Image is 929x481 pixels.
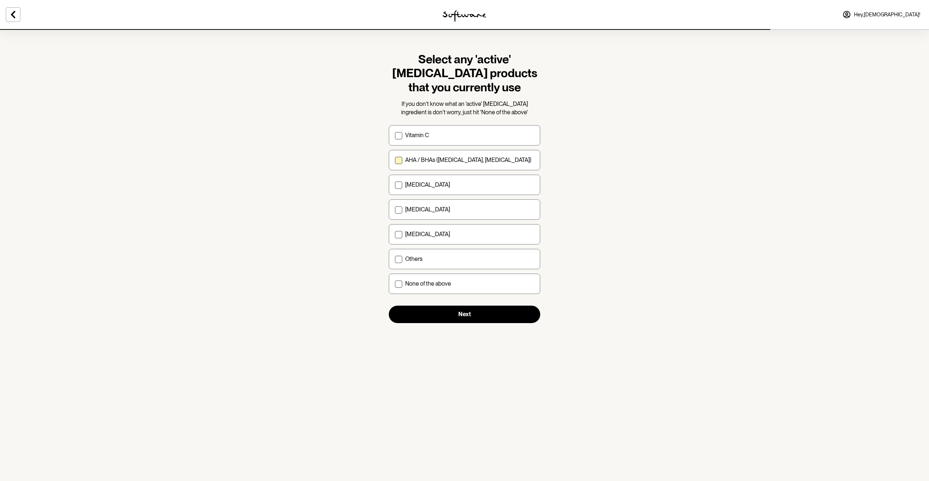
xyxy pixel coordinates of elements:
p: None of the above [405,280,451,287]
span: If you don't know what an 'active' [MEDICAL_DATA] ingredient is don't worry, just hit 'None of th... [401,100,528,115]
img: software logo [443,10,486,22]
h1: Select any 'active' [MEDICAL_DATA] products that you currently use [389,52,540,94]
a: Hey,[DEMOGRAPHIC_DATA]! [838,6,925,23]
p: Vitamin C [405,132,429,139]
p: Others [405,255,423,262]
p: [MEDICAL_DATA] [405,206,450,213]
button: Next [389,306,540,323]
p: AHA / BHAs ([MEDICAL_DATA], [MEDICAL_DATA]) [405,156,531,163]
p: [MEDICAL_DATA] [405,181,450,188]
p: [MEDICAL_DATA] [405,231,450,238]
span: Hey, [DEMOGRAPHIC_DATA] ! [854,12,920,18]
span: Next [458,311,471,318]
